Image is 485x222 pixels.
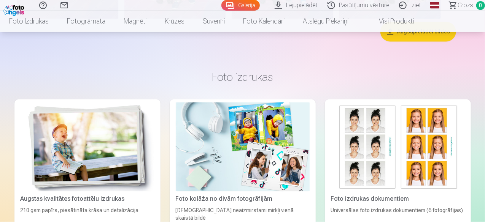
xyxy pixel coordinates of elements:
span: 0 [476,1,485,10]
button: Augšupielādēt bildes [380,22,456,42]
a: Atslēgu piekariņi [294,11,358,32]
a: Krūzes [156,11,194,32]
div: Foto kolāža no divām fotogrāfijām [173,195,313,204]
div: Universālas foto izdrukas dokumentiem (6 fotogrāfijas) [328,207,468,222]
div: [DEMOGRAPHIC_DATA] neaizmirstami mirkļi vienā skaistā bildē [173,207,313,222]
a: Magnēti [114,11,156,32]
div: Augstas kvalitātes fotoattēlu izdrukas [17,195,157,204]
div: 210 gsm papīrs, piesātināta krāsa un detalizācija [17,207,157,222]
a: Suvenīri [194,11,234,32]
img: Foto izdrukas dokumentiem [331,102,465,192]
img: Augstas kvalitātes fotoattēlu izdrukas [21,102,154,192]
img: /fa1 [3,3,26,16]
a: Foto kalendāri [234,11,294,32]
span: Grozs [458,1,473,10]
a: Visi produkti [358,11,423,32]
h3: Foto izdrukas [21,71,465,84]
a: Fotogrāmata [58,11,114,32]
div: Foto izdrukas dokumentiem [328,195,468,204]
img: Foto kolāža no divām fotogrāfijām [176,102,310,192]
